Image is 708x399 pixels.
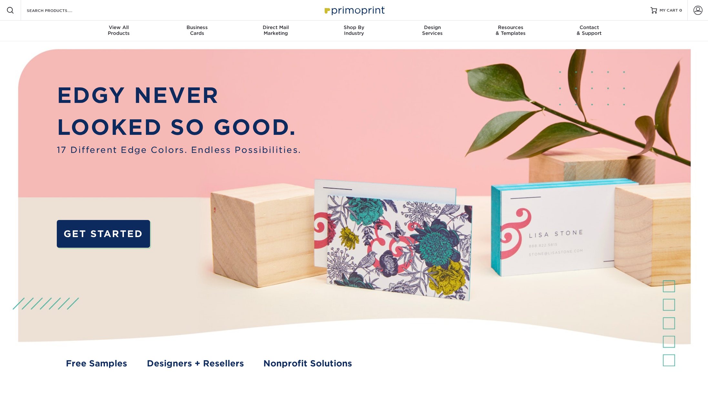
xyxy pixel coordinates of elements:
[237,25,315,30] span: Direct Mail
[322,3,386,17] img: Primoprint
[471,25,550,36] div: & Templates
[550,25,628,36] div: & Support
[57,112,301,144] p: LOOKED SO GOOD.
[393,21,471,41] a: DesignServices
[471,21,550,41] a: Resources& Templates
[315,25,393,30] span: Shop By
[550,21,628,41] a: Contact& Support
[57,80,301,112] p: EDGY NEVER
[26,6,89,14] input: SEARCH PRODUCTS.....
[80,25,158,30] span: View All
[237,21,315,41] a: Direct MailMarketing
[393,25,471,36] div: Services
[550,25,628,30] span: Contact
[263,357,352,370] a: Nonprofit Solutions
[158,25,237,36] div: Cards
[660,8,678,13] span: MY CART
[80,21,158,41] a: View AllProducts
[80,25,158,36] div: Products
[315,25,393,36] div: Industry
[66,357,127,370] a: Free Samples
[393,25,471,30] span: Design
[147,357,244,370] a: Designers + Resellers
[237,25,315,36] div: Marketing
[158,21,237,41] a: BusinessCards
[471,25,550,30] span: Resources
[57,144,301,156] span: 17 Different Edge Colors. Endless Possibilities.
[315,21,393,41] a: Shop ByIndustry
[679,8,682,13] span: 0
[158,25,237,30] span: Business
[57,220,150,248] a: GET STARTED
